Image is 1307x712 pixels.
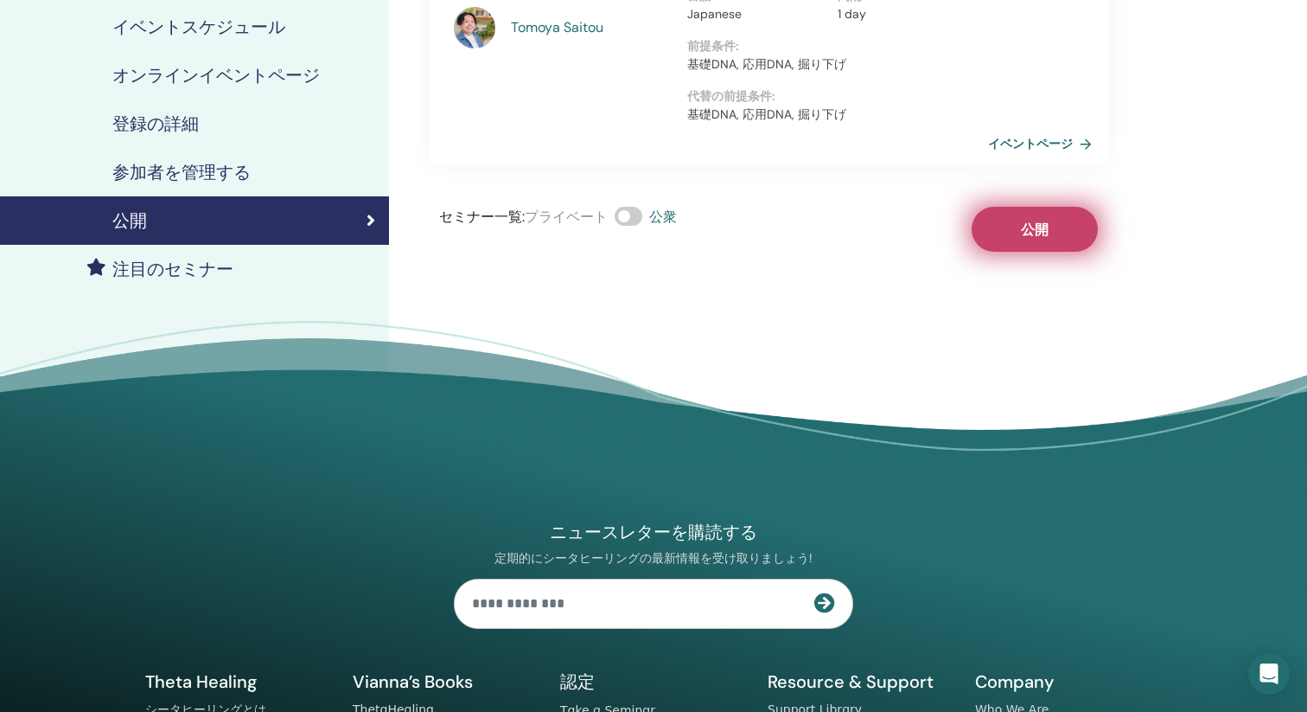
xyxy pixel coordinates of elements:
[112,259,233,279] h4: 注目のセミナー
[112,162,251,183] h4: 参加者を管理する
[454,550,853,567] p: 定期的にシータヒーリングの最新情報を受け取りましょう!
[687,5,827,23] p: Japanese
[353,670,539,693] h5: Vianna’s Books
[687,106,988,124] p: 基礎DNA, 応用DNA, 掘り下げ
[687,37,988,55] p: 前提条件 :
[112,210,147,231] h4: 公開
[511,17,671,38] a: Tomoya Saitou
[1021,221,1049,239] span: 公開
[1248,653,1290,695] div: Open Intercom Messenger
[112,16,285,37] h4: イベントスケジュール
[525,208,608,226] span: プライベート
[975,670,1162,693] h5: Company
[112,113,199,134] h4: 登録の詳細
[145,670,332,693] h5: Theta Healing
[972,207,1098,252] button: 公開
[988,131,1099,157] a: イベントページ
[560,670,747,694] h5: 認定
[454,521,853,544] h4: ニュースレターを購読する
[687,55,988,74] p: 基礎DNA, 応用DNA, 掘り下げ
[649,208,677,226] span: 公衆
[838,5,978,23] p: 1 day
[454,7,495,48] img: default.jpg
[768,670,954,693] h5: Resource & Support
[439,208,525,226] span: セミナー一覧 :
[112,65,320,86] h4: オンラインイベントページ
[687,87,988,106] p: 代替の前提条件 :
